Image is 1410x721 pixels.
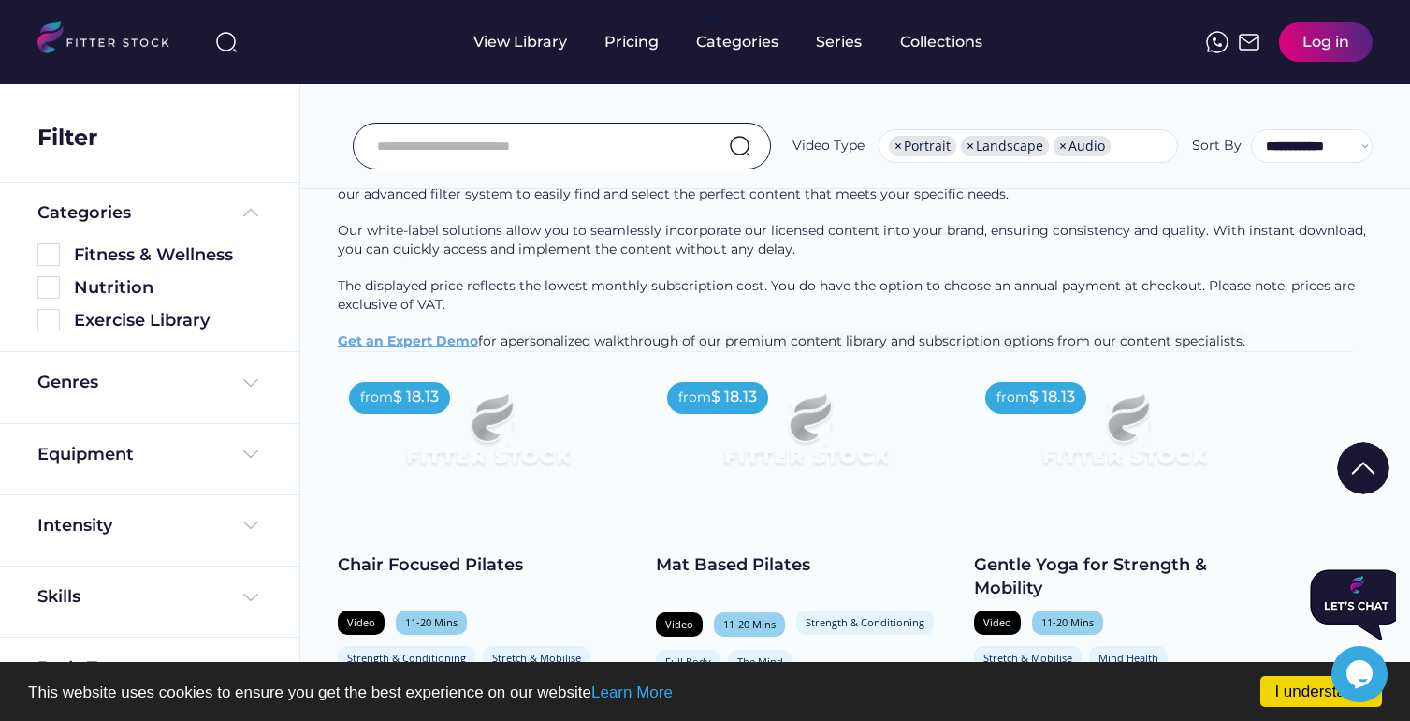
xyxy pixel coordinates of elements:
div: Skills [37,585,84,609]
li: Landscape [961,136,1049,156]
div: Mind Health [1098,651,1158,665]
div: Video [347,615,375,629]
img: Frame%2079%20%281%29.svg [686,371,925,506]
iframe: chat widget [1302,562,1396,648]
div: Equipment [37,443,134,466]
img: Frame%20%284%29.svg [240,514,262,537]
span: personalized walkthrough of our premium content library and subscription options from our content... [508,332,1245,349]
img: Frame%2051.svg [1238,31,1260,53]
img: search-normal%203.svg [215,31,238,53]
div: Categories [37,201,131,225]
div: 11-20 Mins [405,615,458,629]
div: Strength & Conditioning [806,615,924,629]
div: Body Type [37,656,128,680]
span: × [967,140,974,153]
div: Video Type [792,137,865,155]
div: Pricing [604,32,659,52]
div: Nutrition [74,276,262,300]
img: Rectangle%205126.svg [37,276,60,299]
div: Intensity [37,514,112,537]
a: Get an Expert Demo [338,332,478,349]
div: fvck [696,9,720,28]
img: Group%201000002322%20%281%29.svg [1337,442,1389,494]
img: LOGO.svg [37,21,185,59]
div: Explore our premium Fitness & Wellness library, filled with engaging and varied video and audio s... [338,149,1373,351]
div: Categories [696,32,778,52]
div: Video [983,615,1011,629]
div: Chair Focused Pilates [338,553,637,577]
div: from [360,389,393,407]
div: Log in [1302,32,1349,52]
div: Stretch & Mobilise [983,651,1072,665]
div: $ 18.13 [393,387,439,407]
div: Mat Based Pilates [656,553,955,577]
div: Fitness & Wellness [74,243,262,267]
img: Frame%20%284%29.svg [240,443,262,465]
span: × [1059,140,1067,153]
div: View Library [473,32,567,52]
div: $ 18.13 [711,387,757,407]
img: Frame%2079%20%281%29.svg [368,371,607,506]
img: Frame%20%284%29.svg [240,657,262,680]
a: I understand! [1260,676,1382,707]
div: Sort By [1192,137,1242,155]
img: Frame%2079%20%281%29.svg [1004,371,1243,506]
img: Chat attention grabber [7,7,101,79]
div: Exercise Library [74,309,262,332]
div: $ 18.13 [1029,387,1075,407]
div: from [996,389,1029,407]
p: This website uses cookies to ensure you get the best experience on our website [28,684,1382,700]
div: Series [816,32,863,52]
span: The displayed price reflects the lowest monthly subscription cost. You do have the option to choo... [338,277,1359,313]
a: Learn More [591,684,673,701]
img: meteor-icons_whatsapp%20%281%29.svg [1206,31,1228,53]
div: Stretch & Mobilise [492,651,581,665]
div: Filter [37,122,97,154]
div: The Mind [737,655,783,669]
div: Gentle Yoga for Strength & Mobility [974,553,1273,600]
div: Strength & Conditioning [347,651,466,665]
div: Collections [900,32,982,52]
img: Rectangle%205126.svg [37,243,60,266]
img: Frame%20%284%29.svg [240,372,262,394]
li: Audio [1054,136,1111,156]
img: Frame%20%285%29.svg [240,201,262,224]
div: from [678,389,711,407]
span: × [894,140,902,153]
div: Genres [37,371,98,394]
img: search-normal.svg [729,135,751,157]
div: 11-20 Mins [1041,615,1094,629]
iframe: chat widget [1331,646,1391,702]
li: Portrait [889,136,956,156]
img: Rectangle%205126.svg [37,309,60,331]
img: Frame%20%284%29.svg [240,586,262,609]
